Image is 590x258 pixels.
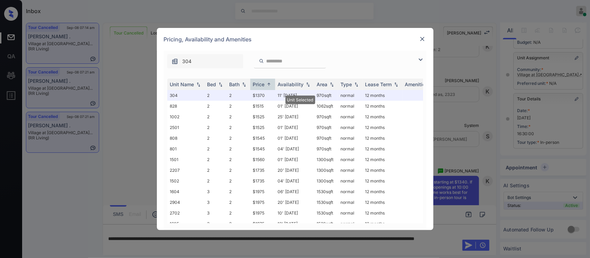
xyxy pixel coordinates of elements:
img: sorting [393,82,400,87]
td: 25' [DATE] [275,111,314,122]
span: 304 [182,58,192,65]
div: Price [253,81,265,87]
td: 04' [DATE] [275,143,314,154]
img: icon-zuma [416,56,425,64]
td: 12 months [363,186,402,197]
td: $1975 [250,218,275,229]
td: 12 months [363,165,402,176]
td: 2 [205,176,227,186]
td: 2 [227,111,250,122]
td: 2 [227,208,250,218]
td: 06' [DATE] [275,186,314,197]
td: 3 [205,186,227,197]
div: Pricing, Availability and Amenities [157,28,433,51]
td: normal [338,197,363,208]
td: 2 [227,176,250,186]
img: sorting [305,82,311,87]
td: 970 sqft [314,122,338,133]
img: icon-zuma [259,58,264,64]
img: sorting [241,82,247,87]
td: 2 [205,101,227,111]
td: 1530 sqft [314,197,338,208]
td: 1062 sqft [314,101,338,111]
td: 2 [227,101,250,111]
td: 01' [DATE] [275,154,314,165]
td: 01' [DATE] [275,101,314,111]
td: $1560 [250,154,275,165]
td: 2 [205,154,227,165]
td: 1300 sqft [314,154,338,165]
td: 1605 [167,218,205,229]
td: 1530 sqft [314,218,338,229]
td: 1501 [167,154,205,165]
div: Amenities [405,81,428,87]
td: 12 months [363,176,402,186]
td: 01' [DATE] [275,133,314,143]
td: 2 [227,122,250,133]
td: 12 months [363,143,402,154]
td: normal [338,101,363,111]
td: 970 sqft [314,143,338,154]
td: 1502 [167,176,205,186]
td: 1300 sqft [314,176,338,186]
td: normal [338,186,363,197]
td: 12 months [363,197,402,208]
td: 2 [227,197,250,208]
td: 2702 [167,208,205,218]
td: 20' [DATE] [275,165,314,176]
td: 808 [167,133,205,143]
td: 970 sqft [314,111,338,122]
td: normal [338,165,363,176]
img: close [419,36,426,42]
td: $1545 [250,133,275,143]
td: 1604 [167,186,205,197]
td: $1975 [250,208,275,218]
td: $1370 [250,90,275,101]
img: sorting [217,82,224,87]
td: normal [338,143,363,154]
td: 12 months [363,218,402,229]
td: normal [338,111,363,122]
td: 970 sqft [314,133,338,143]
td: 01' [DATE] [275,122,314,133]
td: 2207 [167,165,205,176]
td: 2 [205,165,227,176]
div: Lease Term [365,81,392,87]
td: 2 [205,90,227,101]
td: 828 [167,101,205,111]
td: 2501 [167,122,205,133]
td: normal [338,176,363,186]
td: 12 months [363,208,402,218]
td: 2 [227,90,250,101]
td: 1530 sqft [314,186,338,197]
td: $1515 [250,101,275,111]
td: 2 [227,143,250,154]
div: Availability [278,81,304,87]
td: 2 [205,122,227,133]
td: 801 [167,143,205,154]
td: 2 [227,154,250,165]
div: Bed [207,81,216,87]
td: $1525 [250,111,275,122]
td: 1530 sqft [314,208,338,218]
td: 04' [DATE] [275,176,314,186]
td: 12 months [363,122,402,133]
td: $1975 [250,197,275,208]
td: 2904 [167,197,205,208]
td: 1300 sqft [314,165,338,176]
td: normal [338,218,363,229]
td: 12 months [363,90,402,101]
td: 20' [DATE] [275,197,314,208]
td: 12 months [363,133,402,143]
div: Type [341,81,352,87]
td: 2 [227,186,250,197]
div: Bath [230,81,240,87]
td: $1735 [250,165,275,176]
td: 1002 [167,111,205,122]
td: 2 [205,133,227,143]
td: normal [338,90,363,101]
img: sorting [328,82,335,87]
td: 11' [DATE] [275,90,314,101]
td: normal [338,133,363,143]
td: 12 months [363,154,402,165]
